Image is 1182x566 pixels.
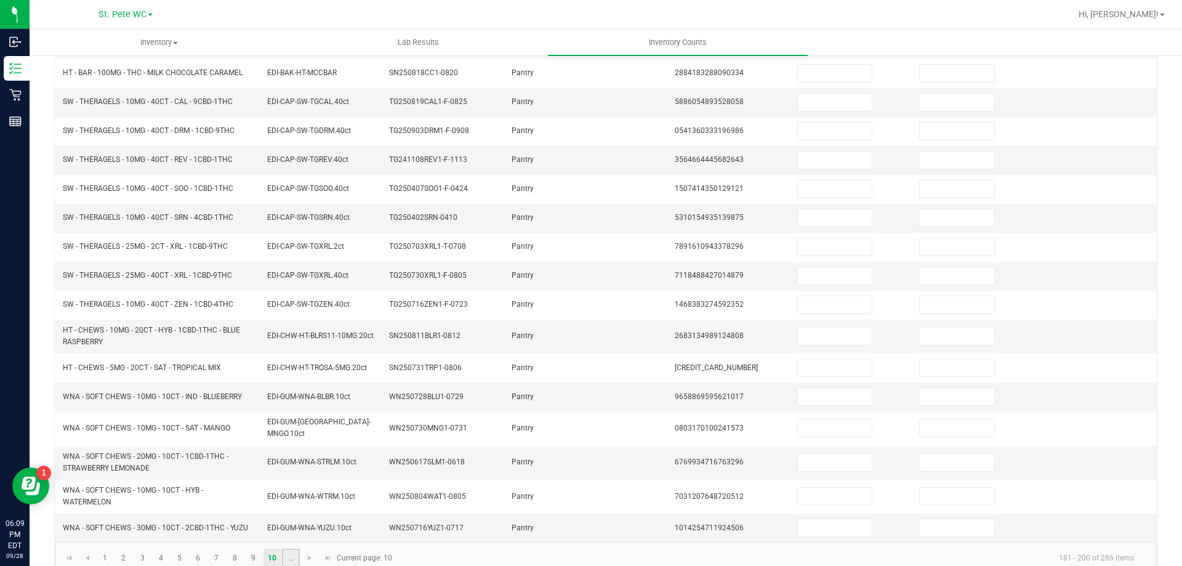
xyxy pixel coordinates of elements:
span: Pantry [512,392,534,401]
iframe: Resource center [12,467,49,504]
span: Inventory Counts [632,37,723,48]
span: HT - CHEWS - 5MG - 20CT - SAT - TROPICAL MIX [63,363,221,372]
span: SN250818CC1-0820 [389,68,458,77]
span: Pantry [512,126,534,135]
span: EDI-CAP-SW-TGCAL.40ct [267,97,349,106]
span: Pantry [512,68,534,77]
span: 0541360333196986 [675,126,744,135]
iframe: Resource center unread badge [36,466,51,480]
p: 09/28 [6,551,24,560]
span: TG250819CAL1-F-0825 [389,97,467,106]
span: Pantry [512,492,534,501]
span: Go to the next page [305,553,315,563]
span: SW - THERAGELS - 25MG - 2CT - XRL - 1CBD-9THC [63,242,228,251]
span: Pantry [512,424,534,432]
span: Pantry [512,524,534,532]
inline-svg: Retail [9,89,22,101]
span: 2884183288090334 [675,68,744,77]
span: Pantry [512,363,534,372]
span: EDI-CAP-SW-TGREV.40ct [267,155,348,164]
span: SW - THERAGELS - 10MG - 40CT - DRM - 1CBD-9THC [63,126,235,135]
span: EDI-GUM-WNA-STRLM.10ct [267,458,356,466]
span: 3564664445682643 [675,155,744,164]
span: WNA - SOFT CHEWS - 10MG - 10CT - HYB - WATERMELON [63,486,203,506]
span: EDI-CAP-SW-TGSRN.40ct [267,213,350,222]
span: 5310154935139875 [675,213,744,222]
inline-svg: Reports [9,115,22,127]
span: Pantry [512,300,534,309]
span: WNA - SOFT CHEWS - 10MG - 10CT - SAT - MANGO [63,424,230,432]
span: EDI-BAK-HT-MCCBAR [267,68,337,77]
span: 5886054893528058 [675,97,744,106]
span: 1468383274592352 [675,300,744,309]
span: SW - THERAGELS - 10MG - 40CT - CAL - 9CBD-1THC [63,97,233,106]
span: EDI-CAP-SW-TGDRM.40ct [267,126,351,135]
span: Pantry [512,97,534,106]
span: Pantry [512,458,534,466]
span: TG250730XRL1-F-0805 [389,271,467,280]
span: 6769934716763296 [675,458,744,466]
inline-svg: Inventory [9,62,22,75]
span: 9658869595621017 [675,392,744,401]
span: EDI-CAP-SW-TGXRL.40ct [267,271,348,280]
span: EDI-CHW-HT-BLRS11-10MG.20ct [267,331,374,340]
span: WNA - SOFT CHEWS - 10MG - 10CT - IND - BLUEBERRY [63,392,242,401]
span: WN250730MNG1-0731 [389,424,467,432]
p: 06:09 PM EDT [6,518,24,551]
span: Inventory [30,37,288,48]
span: SW - THERAGELS - 10MG - 40CT - SOO - 1CBD-1THC [63,184,233,193]
span: 1507414350129121 [675,184,744,193]
span: SN250811BLR1-0812 [389,331,460,340]
span: TG250407SOO1-F-0424 [389,184,468,193]
span: EDI-GUM-[GEOGRAPHIC_DATA]-MNGO.10ct [267,418,371,438]
inline-svg: Inbound [9,36,22,48]
span: Go to the previous page [82,553,92,563]
span: TG250903DRM1-F-0908 [389,126,469,135]
span: 7118488427014879 [675,271,744,280]
span: Pantry [512,242,534,251]
span: 0803170100241573 [675,424,744,432]
span: TG241108REV1-F-1113 [389,155,467,164]
span: WN250716YUZ1-0717 [389,524,464,532]
span: WN250728BLU1-0729 [389,392,464,401]
span: WN250804WAT1-0805 [389,492,466,501]
span: [CREDIT_CARD_NUMBER] [675,363,758,372]
span: SW - THERAGELS - 10MG - 40CT - REV - 1CBD-1THC [63,155,233,164]
span: EDI-CAP-SW-TGSOO.40ct [267,184,349,193]
span: Pantry [512,184,534,193]
span: Pantry [512,213,534,222]
span: WNA - SOFT CHEWS - 20MG - 10CT - 1CBD-1THC - STRAWBERRY LEMONADE [63,452,228,472]
span: Go to the first page [65,553,74,563]
span: SN250731TRP1-0806 [389,363,462,372]
span: SW - THERAGELS - 25MG - 40CT - XRL - 1CBD-9THC [63,271,232,280]
span: 1014254711924506 [675,524,744,532]
span: EDI-GUM-WNA-WTRM.10ct [267,492,355,501]
span: Lab Results [381,37,456,48]
span: WN250617SLM1-0618 [389,458,465,466]
span: SW - THERAGELS - 10MG - 40CT - SRN - 4CBD-1THC [63,213,233,222]
span: Go to the last page [323,553,333,563]
a: Inventory [30,30,289,55]
span: Hi, [PERSON_NAME]! [1079,9,1159,19]
span: EDI-GUM-WNA-BLBR.10ct [267,392,350,401]
span: 7891610943378296 [675,242,744,251]
span: EDI-GUM-WNA-YUZU.10ct [267,524,352,532]
span: Pantry [512,155,534,164]
span: EDI-CAP-SW-TGXRL.2ct [267,242,344,251]
span: HT - BAR - 100MG - THC - MILK CHOCOLATE CARAMEL [63,68,243,77]
span: 2683134989124808 [675,331,744,340]
span: TG250402SRN-0410 [389,213,457,222]
span: Pantry [512,271,534,280]
span: SW - THERAGELS - 10MG - 40CT - ZEN - 1CBD-4THC [63,300,233,309]
span: St. Pete WC [98,9,147,20]
span: WNA - SOFT CHEWS - 30MG - 10CT - 2CBD-1THC - YUZU [63,524,248,532]
a: Lab Results [289,30,548,55]
span: TG250716ZEN1-F-0723 [389,300,468,309]
span: EDI-CAP-SW-TGZEN.40ct [267,300,350,309]
span: Pantry [512,331,534,340]
span: EDI-CHW-HT-TROSA-5MG.20ct [267,363,367,372]
span: 7031207648720512 [675,492,744,501]
span: HT - CHEWS - 10MG - 20CT - HYB - 1CBD-1THC - BLUE RASPBERRY [63,326,240,346]
a: Inventory Counts [548,30,807,55]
